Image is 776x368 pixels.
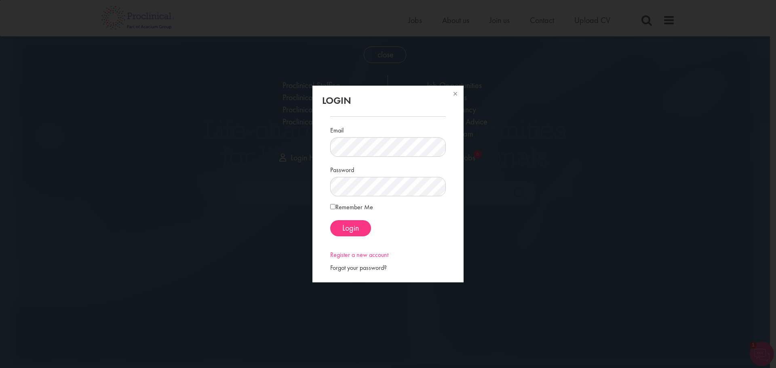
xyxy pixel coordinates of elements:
label: Remember Me [330,202,373,212]
input: Remember Me [330,204,335,209]
div: Forgot your password? [330,263,445,273]
label: Password [330,163,354,175]
a: Register a new account [330,250,388,259]
h2: Login [322,95,453,106]
label: Email [330,123,344,135]
span: Login [342,223,359,233]
button: Login [330,220,371,236]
